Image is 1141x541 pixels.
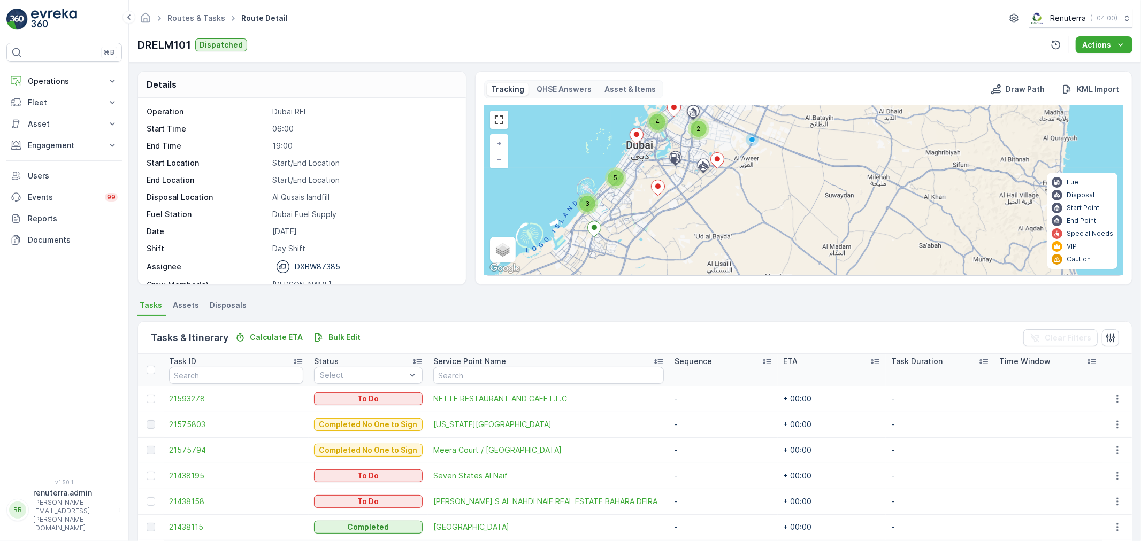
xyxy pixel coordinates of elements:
p: Dubai Fuel Supply [272,209,455,220]
div: 0 [485,105,1123,275]
input: Search [169,367,303,384]
span: [GEOGRAPHIC_DATA] [433,522,664,532]
p: Fuel [1067,178,1080,187]
div: Toggle Row Selected [147,395,155,403]
td: + 00:00 [778,489,886,514]
p: Disposal Location [147,192,268,203]
p: Crew Member(s) [147,280,268,290]
img: logo_light-DOdMpM7g.png [31,9,77,30]
p: 06:00 [272,123,455,134]
span: + [497,138,502,148]
button: Clear Filters [1023,329,1098,346]
p: End Time [147,141,268,151]
td: - [886,437,994,463]
input: Search [433,367,664,384]
td: - [669,463,778,489]
a: 21438158 [169,496,303,507]
a: 21593278 [169,393,303,404]
p: Tasks & Itinerary [151,330,228,345]
p: Details [147,78,177,91]
p: Task Duration [891,356,943,367]
p: ⌘B [104,48,114,57]
p: DXBW87385 [295,261,340,272]
button: Dispatched [195,38,247,51]
a: Open this area in Google Maps (opens a new window) [487,261,523,275]
td: - [669,412,778,437]
img: Screenshot_2024-07-26_at_13.33.01.png [1029,12,1046,24]
span: Meera Court / [GEOGRAPHIC_DATA] [433,445,664,455]
span: [US_STATE][GEOGRAPHIC_DATA] [433,419,664,430]
p: ETA [783,356,798,367]
button: Renuterra(+04:00) [1029,9,1132,28]
p: Asset & Items [605,84,656,95]
a: ALABAMA DENTAL CENTER [433,419,664,430]
div: Toggle Row Selected [147,446,155,454]
button: KML Import [1058,83,1123,96]
p: [PERSON_NAME] [272,280,455,290]
p: Users [28,171,118,181]
button: Operations [6,71,122,92]
p: Engagement [28,140,101,151]
p: Calculate ETA [250,332,303,343]
span: Tasks [140,300,162,311]
a: Zoom Out [491,151,507,167]
button: To Do [314,495,423,508]
p: KML Import [1077,84,1119,95]
td: - [886,386,994,412]
p: Operations [28,76,101,87]
p: Date [147,226,268,237]
p: 19:00 [272,141,455,151]
p: QHSE Answers [537,84,592,95]
a: 21438115 [169,522,303,532]
p: renuterra.admin [33,488,113,498]
button: Calculate ETA [231,331,307,344]
a: View Fullscreen [491,112,507,128]
td: + 00:00 [778,412,886,437]
p: Select [320,370,406,381]
a: Layers [491,238,515,261]
span: 2 [696,125,700,133]
p: Status [314,356,339,367]
td: - [669,514,778,540]
td: - [669,489,778,514]
td: + 00:00 [778,463,886,489]
button: Draw Path [986,83,1049,96]
td: - [886,489,994,514]
p: Actions [1082,40,1111,50]
span: 3 [585,199,589,207]
img: Google [487,261,523,275]
td: - [669,437,778,463]
p: DRELM101 [137,37,191,53]
div: 3 [577,193,598,214]
button: Actions [1076,36,1132,53]
p: 99 [107,193,116,202]
button: To Do [314,469,423,482]
button: Completed No One to Sign [314,418,423,431]
p: Al Qusais landfill [272,192,455,203]
div: Toggle Row Selected [147,497,155,506]
div: Toggle Row Selected [147,523,155,531]
a: Users [6,165,122,187]
p: Caution [1067,255,1091,264]
a: NETTE RESTAURANT AND CAFE L.L.C [433,393,664,404]
a: Seven States Al Naif [433,470,664,481]
div: 2 [688,118,709,140]
span: 4 [655,118,660,126]
a: Reports [6,208,122,229]
p: Dubai REL [272,106,455,117]
p: Start Point [1067,204,1099,212]
p: Time Window [1000,356,1051,367]
span: Disposals [210,300,247,311]
p: Documents [28,235,118,245]
p: Task ID [169,356,196,367]
p: Assignee [147,261,181,272]
button: Engagement [6,135,122,156]
div: 4 [647,111,668,133]
div: Toggle Row Selected [147,420,155,429]
span: Route Detail [239,13,290,24]
p: Operation [147,106,268,117]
